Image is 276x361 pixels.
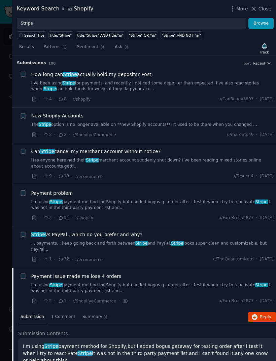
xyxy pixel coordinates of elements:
a: Payment problem [31,190,73,197]
span: [DATE] [260,256,274,262]
span: · [39,96,41,103]
a: Patterns [41,42,70,56]
span: u/Fun-Brush2877 [218,298,253,304]
a: Stripevs PayPal , which do you prefer and why? [31,231,143,238]
span: · [71,173,73,180]
a: New Shopify Accounts [31,112,83,119]
span: 4 [43,96,51,102]
a: Sentiment [75,42,108,56]
span: · [256,96,257,102]
span: · [71,256,73,263]
span: u/CanReady3897 [218,96,254,102]
span: Sentiment [77,44,98,50]
div: "Stripe" OR "ai" [129,33,157,38]
span: Stripe [49,283,63,287]
span: · [118,297,120,304]
span: · [71,214,73,221]
span: vs PayPal , which do you prefer and why? [31,231,143,238]
span: · [54,173,56,180]
span: Can cancel my merchant account without notice? [31,148,161,155]
span: · [256,132,257,138]
span: · [69,131,70,138]
span: 32 [58,256,69,262]
span: · [39,131,41,138]
button: Recent [253,61,271,66]
span: Stripe [255,200,268,204]
span: How long can actually hold my deposits? Post: [31,71,153,78]
span: u/mardato49 [227,132,253,138]
span: Stripe [135,241,148,246]
span: [DATE] [260,173,274,179]
a: Ask [112,42,132,56]
span: r/shopify [73,97,91,102]
span: Stripe [43,86,57,91]
button: Browse [248,18,274,29]
a: "Stripe" OR "ai" [128,31,158,39]
span: · [39,256,41,263]
span: 11 [58,215,69,221]
span: 100 [48,61,56,65]
span: · [54,297,56,304]
a: title:"Stripe" AND title:"ai" [76,31,125,39]
a: CanStripecancel my merchant account without notice? [31,148,161,155]
a: I'm usingStripepayment method for Shopify,but i added bogus g...order after i test it when i try ... [31,199,274,211]
span: Stripe [171,241,184,246]
span: 8 [58,96,66,102]
span: 2 [43,132,51,138]
div: Keyword Search Shopify [17,5,94,13]
a: TheStripeoption is no longer available on **new Shopify accounts**. It used to be there when you ... [31,122,274,128]
span: 1 [43,256,51,262]
button: Close [250,5,271,12]
span: · [54,131,56,138]
span: 2 [43,215,51,221]
span: Submission Contents [18,330,68,337]
div: Sort [244,61,251,66]
span: · [54,214,56,221]
span: Close [258,5,271,12]
span: · [256,256,257,262]
span: 2 [58,132,66,138]
a: Results [17,42,36,56]
div: title:"Stripe" AND title:"ai" [77,33,124,38]
div: Track [260,50,269,55]
span: Submission s [17,60,46,66]
span: u/TheQuantumNerd [213,256,254,262]
div: title:"Stripe" [50,33,72,38]
span: Submission [21,314,44,320]
span: r/ShopifyeCommerce [73,299,116,303]
button: Search Tips [17,31,46,39]
button: Reply [248,312,276,323]
span: Reply [260,314,271,320]
span: Stripe [44,344,59,349]
a: Has anyone here had theirStripemerchant account suddenly shut down? I’ve been reading mixed stori... [31,157,274,169]
span: Stripe [255,283,268,287]
span: · [256,215,257,221]
span: · [69,297,70,304]
span: · [69,96,70,103]
span: Stripe [40,149,55,154]
button: Track [257,41,271,56]
span: 19 [58,173,69,179]
a: I’ve been usingStripefor payments, and recently I noticed some depo...er than expected. I’ve also... [31,80,274,92]
a: Payment issue made me lose 4 orders [31,273,122,280]
span: 2 [43,298,51,304]
span: r/ShopifyeCommerce [73,133,116,137]
a: "Stripe" AND NOT "ai" [161,31,202,39]
span: r/shopify [75,216,93,220]
a: title:"Stripe" [48,31,73,39]
span: · [256,173,257,179]
span: · [54,256,56,263]
button: More [229,5,248,12]
span: r/ecommerce [75,257,103,262]
span: More [236,5,248,12]
span: · [54,96,56,103]
span: Ask [115,44,122,50]
span: 1 [58,298,66,304]
span: Stripe [63,72,78,77]
a: ... payments. I keep going back and forth betweenStripeand PayPal.Stripelooks super clean and cus... [31,241,274,252]
span: Patterns [43,44,60,50]
span: Stripe [49,200,63,204]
